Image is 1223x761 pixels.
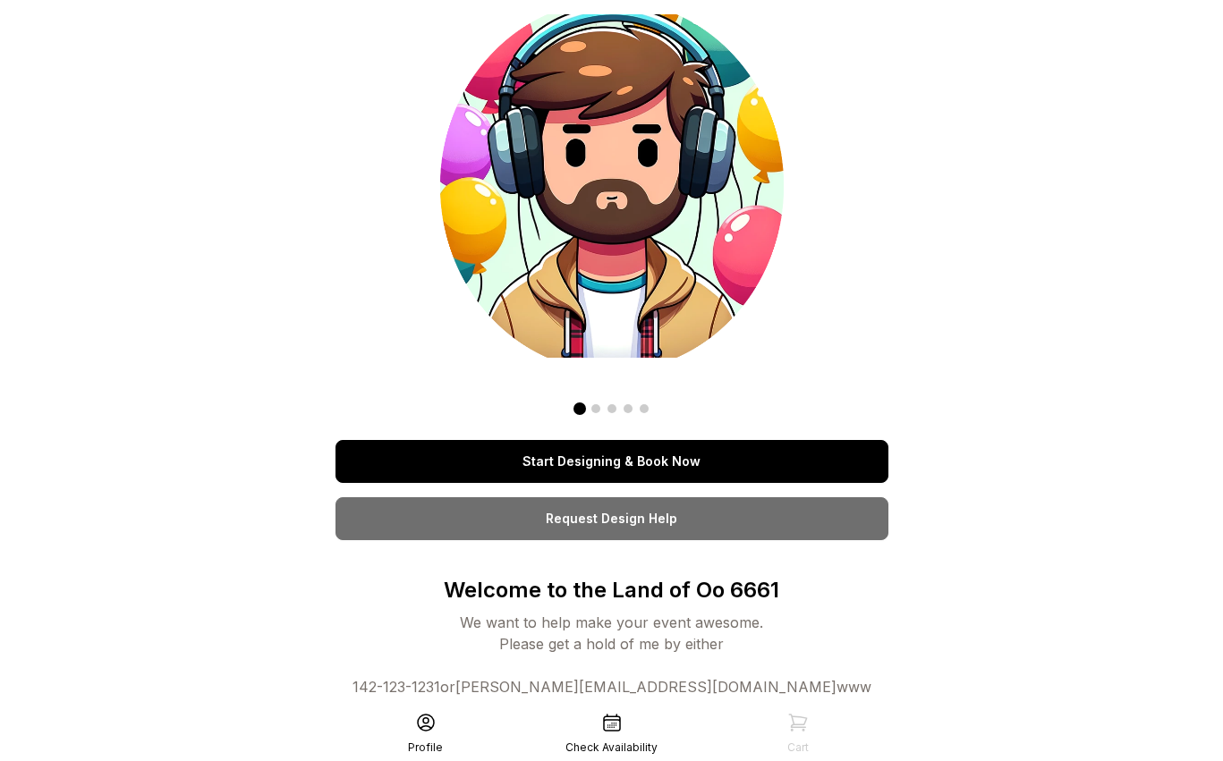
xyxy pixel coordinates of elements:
div: Cart [787,740,809,755]
a: Request Design Help [335,497,888,540]
a: [PERSON_NAME][EMAIL_ADDRESS][DOMAIN_NAME] [455,678,837,696]
div: Profile [408,740,443,755]
p: Welcome to the Land of Oo 6661 [352,576,871,605]
div: We want to help make your event awesome. Please get a hold of me by either or www [352,612,871,698]
a: 142-123-1231 [352,678,440,696]
a: Start Designing & Book Now [335,440,888,483]
div: Check Availability [565,740,658,755]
